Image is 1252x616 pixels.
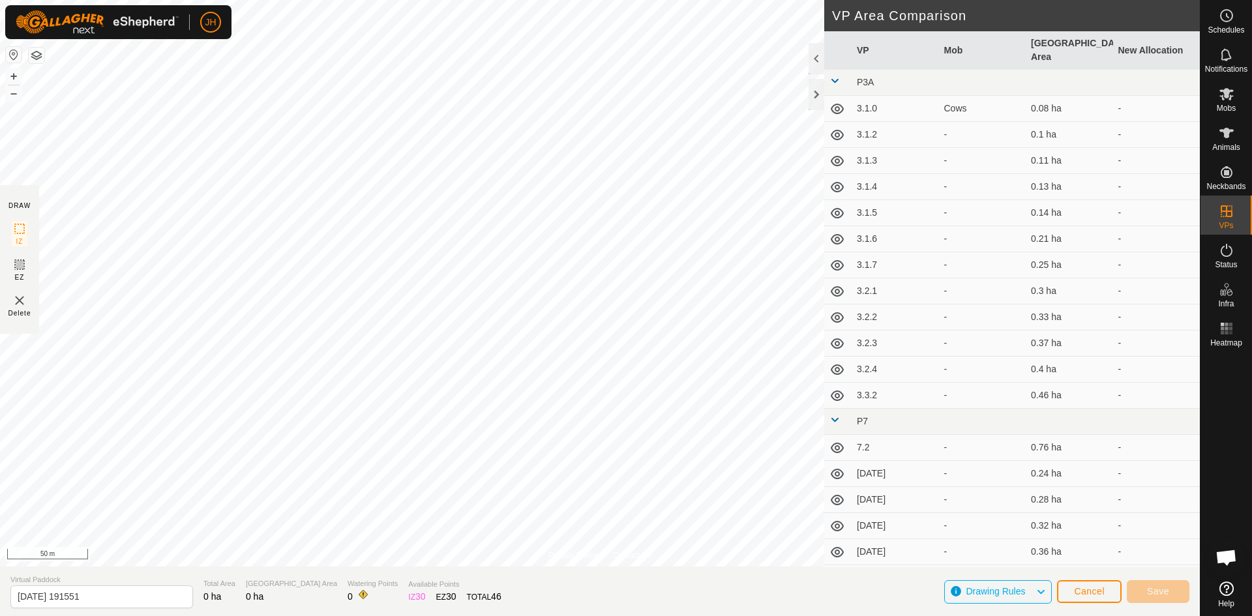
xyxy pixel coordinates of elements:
[852,304,939,330] td: 3.2.2
[446,591,456,602] span: 30
[408,579,501,590] span: Available Points
[1026,539,1113,565] td: 0.36 ha
[1113,278,1200,304] td: -
[29,48,44,63] button: Map Layers
[348,578,398,589] span: Watering Points
[246,578,337,589] span: [GEOGRAPHIC_DATA] Area
[939,31,1026,70] th: Mob
[1113,304,1200,330] td: -
[1026,200,1113,226] td: 0.14 ha
[1026,330,1113,357] td: 0.37 ha
[1113,200,1200,226] td: -
[1026,357,1113,383] td: 0.4 ha
[16,10,179,34] img: Gallagher Logo
[852,461,939,487] td: [DATE]
[1026,383,1113,409] td: 0.46 ha
[944,493,1021,506] div: -
[1113,357,1200,383] td: -
[852,539,939,565] td: [DATE]
[1219,222,1233,229] span: VPs
[1200,576,1252,613] a: Help
[1113,252,1200,278] td: -
[944,102,1021,115] div: Cows
[203,591,221,602] span: 0 ha
[852,174,939,200] td: 3.1.4
[852,148,939,174] td: 3.1.3
[852,565,939,591] td: [DATE]
[852,435,939,461] td: 7.2
[12,293,27,308] img: VP
[1127,580,1189,603] button: Save
[1206,183,1245,190] span: Neckbands
[1113,565,1200,591] td: -
[1205,65,1247,73] span: Notifications
[613,550,651,561] a: Contact Us
[6,68,22,84] button: +
[6,85,22,101] button: –
[348,591,353,602] span: 0
[1113,330,1200,357] td: -
[1026,487,1113,513] td: 0.28 ha
[1113,148,1200,174] td: -
[1026,252,1113,278] td: 0.25 ha
[944,389,1021,402] div: -
[1113,487,1200,513] td: -
[852,357,939,383] td: 3.2.4
[1026,148,1113,174] td: 0.11 ha
[1218,600,1234,608] span: Help
[966,586,1025,596] span: Drawing Rules
[944,362,1021,376] div: -
[1026,122,1113,148] td: 0.1 ha
[1113,383,1200,409] td: -
[1026,31,1113,70] th: [GEOGRAPHIC_DATA] Area
[1218,300,1234,308] span: Infra
[857,77,874,87] span: P3A
[1026,565,1113,591] td: 0.4 ha
[1207,538,1246,577] div: Open chat
[852,96,939,122] td: 3.1.0
[1026,96,1113,122] td: 0.08 ha
[1026,435,1113,461] td: 0.76 ha
[944,336,1021,350] div: -
[1057,580,1122,603] button: Cancel
[944,128,1021,141] div: -
[852,122,939,148] td: 3.1.2
[944,441,1021,454] div: -
[1113,174,1200,200] td: -
[415,591,426,602] span: 30
[1217,104,1236,112] span: Mobs
[1113,226,1200,252] td: -
[832,8,1200,23] h2: VP Area Comparison
[1113,96,1200,122] td: -
[203,578,235,589] span: Total Area
[1210,339,1242,347] span: Heatmap
[944,232,1021,246] div: -
[852,513,939,539] td: [DATE]
[548,550,597,561] a: Privacy Policy
[1026,304,1113,330] td: 0.33 ha
[1208,26,1244,34] span: Schedules
[1026,513,1113,539] td: 0.32 ha
[8,201,31,211] div: DRAW
[436,590,456,604] div: EZ
[944,258,1021,272] div: -
[1026,174,1113,200] td: 0.13 ha
[852,226,939,252] td: 3.1.6
[852,200,939,226] td: 3.1.5
[944,519,1021,533] div: -
[944,154,1021,168] div: -
[852,31,939,70] th: VP
[944,180,1021,194] div: -
[1113,435,1200,461] td: -
[1113,539,1200,565] td: -
[852,383,939,409] td: 3.3.2
[205,16,216,29] span: JH
[852,278,939,304] td: 3.2.1
[944,545,1021,559] div: -
[1147,586,1169,596] span: Save
[1215,261,1237,269] span: Status
[852,252,939,278] td: 3.1.7
[8,308,31,318] span: Delete
[1212,143,1240,151] span: Animals
[852,487,939,513] td: [DATE]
